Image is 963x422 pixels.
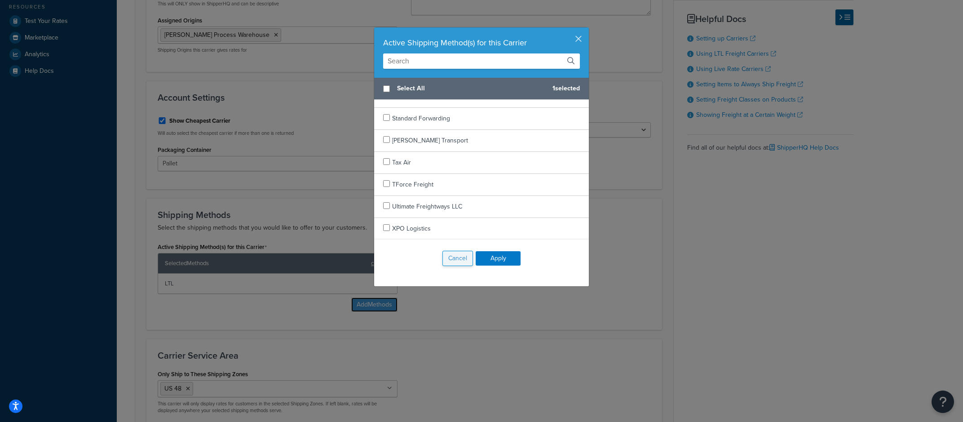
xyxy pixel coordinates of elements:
span: XPO Logistics [392,224,431,233]
span: TForce Freight [392,180,433,189]
button: Cancel [442,251,473,266]
div: 1 selected [374,78,589,100]
div: Active Shipping Method(s) for this Carrier [383,36,580,49]
button: Apply [476,251,521,266]
input: Search [383,53,580,69]
span: Tax Air [392,158,411,167]
span: Standard Forwarding [392,114,450,123]
span: [PERSON_NAME] Transport [392,136,468,145]
span: Ultimate Freightways LLC [392,202,462,211]
span: Select All [397,82,545,95]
